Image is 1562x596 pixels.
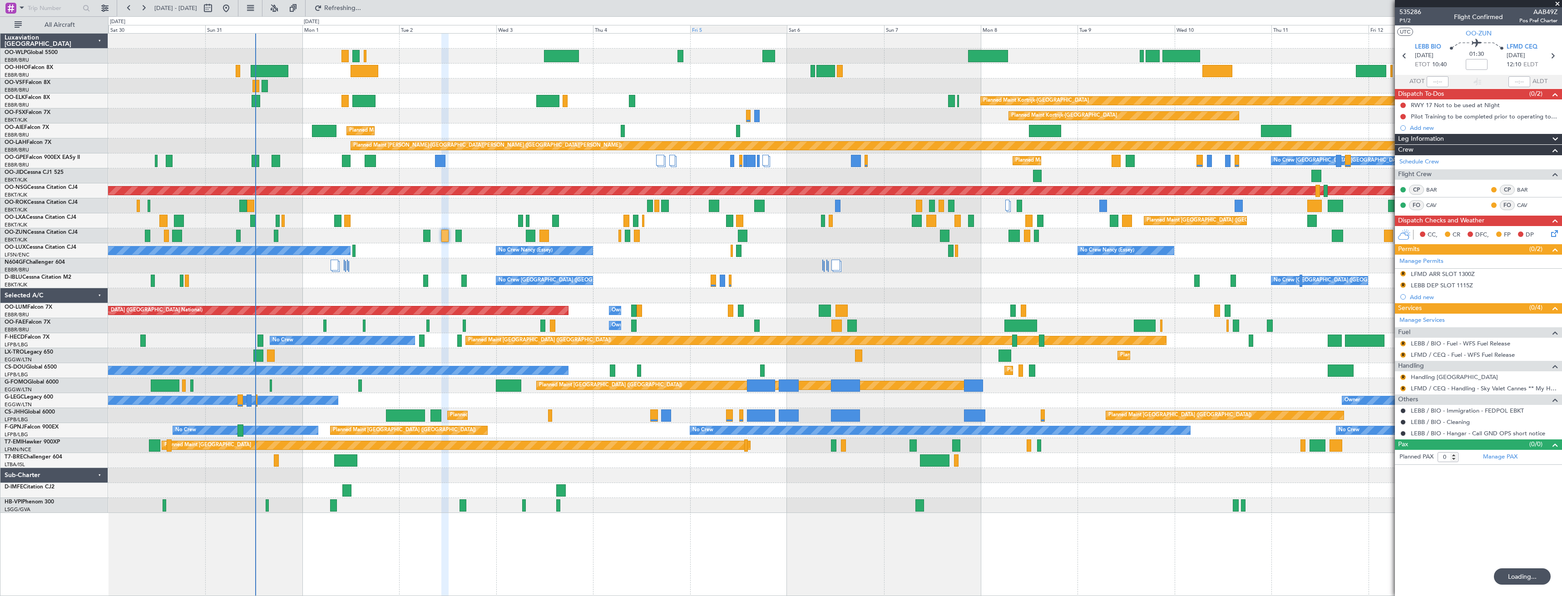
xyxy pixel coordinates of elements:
div: Wed 3 [496,25,593,33]
span: OO-ELK [5,95,25,100]
button: R [1400,374,1406,380]
a: LEBB / BIO - Immigration - FEDPOL EBKT [1411,407,1524,414]
span: Crew [1398,145,1414,155]
a: T7-EMIHawker 900XP [5,439,60,445]
span: Dispatch To-Dos [1398,89,1444,99]
span: ATOT [1409,77,1424,86]
button: R [1400,352,1406,358]
div: [DATE] [110,18,125,26]
div: Wed 10 [1175,25,1271,33]
a: EBBR/BRU [5,326,29,333]
span: F-HECD [5,335,25,340]
span: OO-ZUN [5,230,27,235]
div: Planned Maint Kortrijk-[GEOGRAPHIC_DATA] [1011,109,1117,123]
div: Planned Maint [GEOGRAPHIC_DATA] ([GEOGRAPHIC_DATA]) [468,334,611,347]
div: Fri 5 [690,25,787,33]
a: F-HECDFalcon 7X [5,335,49,340]
a: LFMD / CEQ - Fuel - WFS Fuel Release [1411,351,1515,359]
span: D-IBLU [5,275,22,280]
a: EBBR/BRU [5,87,29,94]
a: EBKT/KJK [5,177,27,183]
a: N604GFChallenger 604 [5,260,65,265]
span: [DATE] - [DATE] [154,4,197,12]
button: R [1400,282,1406,288]
span: AAB49Z [1519,7,1557,17]
span: Leg Information [1398,134,1444,144]
a: LFMN/NCE [5,446,31,453]
a: EBBR/BRU [5,311,29,318]
a: OO-LXACessna Citation CJ4 [5,215,76,220]
div: Add new [1410,124,1557,132]
span: LX-TRO [5,350,24,355]
span: Fuel [1398,327,1410,338]
a: EBKT/KJK [5,192,27,198]
a: OO-FAEFalcon 7X [5,320,50,325]
span: T7-BRE [5,454,23,460]
a: EBBR/BRU [5,72,29,79]
span: (0/0) [1529,439,1542,449]
span: OO-LUM [5,305,27,310]
div: No Crew Nancy (Essey) [499,244,553,257]
span: OO-FAE [5,320,25,325]
div: RWY 17 Not to be used at NIght [1411,101,1500,109]
span: ELDT [1523,60,1538,69]
a: HB-VPIPhenom 300 [5,499,54,505]
span: (0/2) [1529,89,1542,99]
div: Thu 4 [593,25,690,33]
span: 10:40 [1432,60,1447,69]
div: Sat 30 [109,25,205,33]
a: LFPB/LBG [5,341,28,348]
div: Sun 31 [205,25,302,33]
a: LEBB / BIO - Cleaning [1411,418,1470,426]
span: LEBB BIO [1415,43,1441,52]
a: EGGW/LTN [5,386,32,393]
a: EBKT/KJK [5,222,27,228]
span: OO-VSF [5,80,25,85]
div: Mon 8 [981,25,1078,33]
div: Sat 6 [787,25,884,33]
div: Tue 9 [1078,25,1174,33]
a: D-IBLUCessna Citation M2 [5,275,71,280]
a: OO-HHOFalcon 8X [5,65,53,70]
span: Handling [1398,361,1424,371]
div: Tue 2 [399,25,496,33]
span: Refreshing... [324,5,362,11]
div: Planned Maint [GEOGRAPHIC_DATA] ([GEOGRAPHIC_DATA]) [333,424,476,437]
div: Planned Maint Kortrijk-[GEOGRAPHIC_DATA] [983,94,1089,108]
span: HB-VPI [5,499,22,505]
span: [DATE] [1415,51,1433,60]
div: Mon 1 [302,25,399,33]
a: CAV [1426,201,1447,209]
a: G-LEGCLegacy 600 [5,394,53,400]
button: Refreshing... [310,1,365,15]
div: No Crew [1339,424,1359,437]
div: Planned Maint [GEOGRAPHIC_DATA] ([GEOGRAPHIC_DATA] National) [38,304,203,317]
a: LFMD / CEQ - Handling - Sky Valet Cannes ** My Handling**LFMD / CEQ [1411,384,1557,392]
span: 12:10 [1507,60,1521,69]
span: OO-ZUN [1466,29,1492,38]
span: CR [1453,231,1460,240]
a: OO-LAHFalcon 7X [5,140,51,145]
span: OO-JID [5,170,24,175]
a: BAR [1517,186,1537,194]
span: (0/2) [1529,244,1542,254]
span: OO-HHO [5,65,28,70]
span: Services [1398,303,1422,314]
div: No Crew Nancy (Essey) [1080,244,1134,257]
span: OO-GPE [5,155,26,160]
span: All Aircraft [24,22,96,28]
a: OO-ELKFalcon 8X [5,95,50,100]
button: All Aircraft [10,18,99,32]
div: Planned Maint [GEOGRAPHIC_DATA] ([GEOGRAPHIC_DATA] National) [1015,154,1180,167]
span: N604GF [5,260,26,265]
a: EBKT/KJK [5,236,27,243]
a: LFSN/ENC [5,251,30,258]
span: CC, [1428,231,1438,240]
button: R [1400,386,1406,391]
div: No Crew [272,334,293,347]
a: OO-JIDCessna CJ1 525 [5,170,64,175]
span: LFMD CEQ [1507,43,1537,52]
div: Sun 7 [884,25,981,33]
a: EBBR/BRU [5,162,29,168]
input: Trip Number [28,1,80,15]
